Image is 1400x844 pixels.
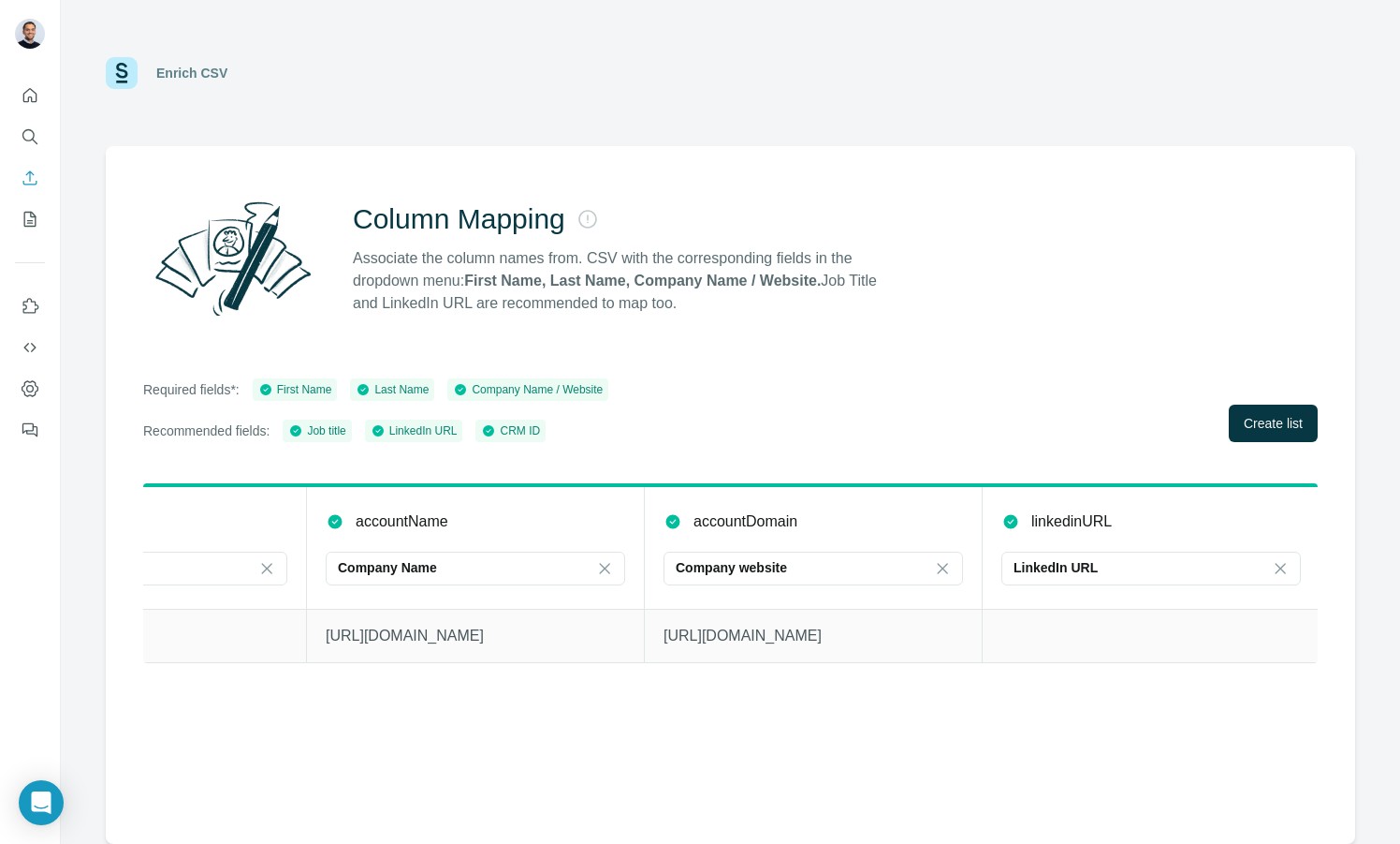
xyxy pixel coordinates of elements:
[1014,558,1098,577] p: LinkedIn URL
[664,625,963,647] p: [URL][DOMAIN_NAME]
[15,161,45,195] button: Enrich CSV
[453,381,603,398] div: Company Name / Website
[693,511,797,533] p: accountDomain
[1244,414,1303,433] span: Create list
[326,625,625,647] p: [URL][DOMAIN_NAME]
[15,413,45,447] button: Feedback
[15,19,45,49] img: Avatar
[356,381,429,398] div: Last Name
[106,57,138,89] img: Surfe Logo
[353,247,894,315] p: Associate the column names from. CSV with the corresponding fields in the dropdown menu: Job Titl...
[353,202,565,236] h2: Column Mapping
[19,780,64,825] div: Open Intercom Messenger
[156,64,227,82] div: Enrich CSV
[143,380,240,399] p: Required fields*:
[15,79,45,112] button: Quick start
[464,273,821,289] strong: First Name, Last Name, Company Name / Website.
[15,372,45,406] button: Dashboard
[15,331,45,364] button: Use Surfe API
[356,511,448,533] p: accountName
[15,202,45,236] button: My lists
[338,558,437,577] p: Company Name
[143,422,270,440] p: Recommended fields:
[481,422,540,439] div: CRM ID
[371,422,458,439] div: LinkedIn URL
[288,422,345,439] div: Job title
[258,381,332,398] div: First Name
[15,289,45,323] button: Use Surfe on LinkedIn
[15,120,45,154] button: Search
[1229,405,1318,442] button: Create list
[143,191,323,326] img: Surfe Illustration - Column Mapping
[676,558,787,577] p: Company website
[1031,511,1112,533] p: linkedinURL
